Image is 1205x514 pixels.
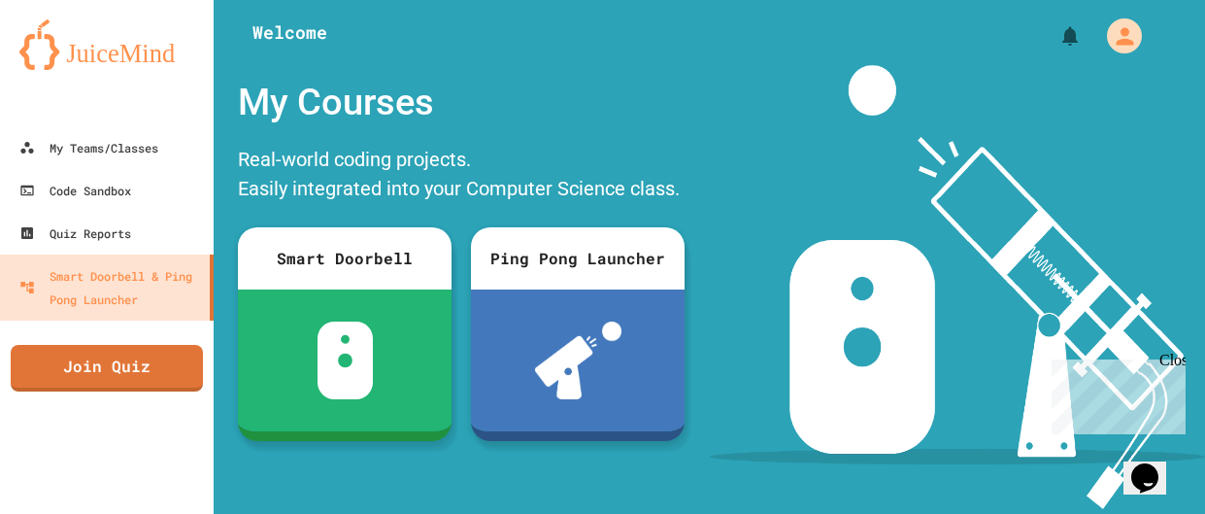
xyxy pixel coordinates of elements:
img: sdb-white.svg [318,322,373,399]
a: Join Quiz [11,345,203,392]
div: My Teams/Classes [19,136,158,159]
img: ppl-with-ball.png [535,322,621,399]
div: Real-world coding projects. Easily integrated into your Computer Science class. [228,140,694,213]
iframe: chat widget [1044,352,1186,434]
div: My Account [1087,14,1147,58]
div: Chat with us now!Close [8,8,134,123]
div: Smart Doorbell & Ping Pong Launcher [19,264,202,311]
div: Smart Doorbell [238,227,452,290]
div: My Courses [228,65,694,140]
div: Code Sandbox [19,179,131,202]
img: logo-orange.svg [19,19,194,70]
iframe: chat widget [1123,436,1186,495]
div: Quiz Reports [19,222,131,245]
div: Ping Pong Launcher [471,227,685,290]
div: My Notifications [1022,19,1087,52]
